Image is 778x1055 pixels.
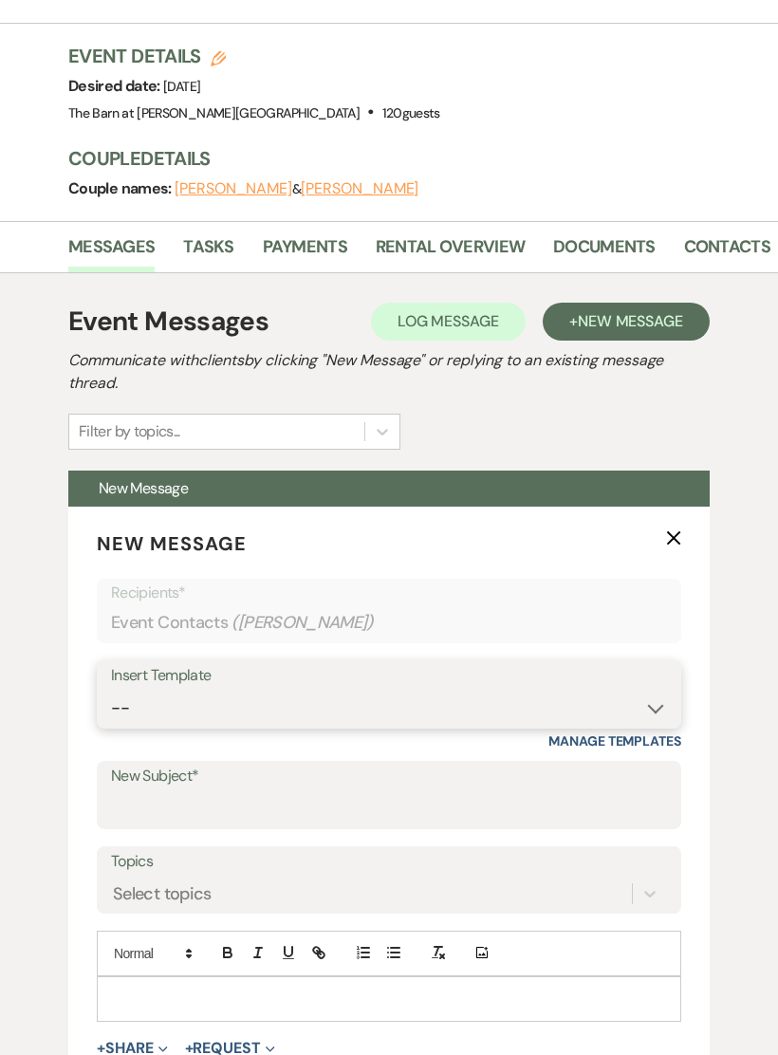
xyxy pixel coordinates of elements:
[99,479,188,499] span: New Message
[113,881,212,907] div: Select topics
[68,303,269,342] h1: Event Messages
[371,304,526,342] button: Log Message
[175,181,418,198] span: &
[111,663,667,691] div: Insert Template
[111,764,667,791] label: New Subject*
[111,605,667,642] div: Event Contacts
[79,421,180,444] div: Filter by topics...
[684,234,770,273] a: Contacts
[163,79,200,96] span: [DATE]
[111,582,667,606] p: Recipients*
[68,77,163,97] span: Desired date:
[382,105,440,122] span: 120 guests
[68,234,155,273] a: Messages
[68,146,759,173] h3: Couple Details
[111,849,667,877] label: Topics
[398,312,499,332] span: Log Message
[68,179,175,199] span: Couple names:
[232,611,374,637] span: ( [PERSON_NAME] )
[376,234,525,273] a: Rental Overview
[68,350,710,396] h2: Communicate with clients by clicking "New Message" or replying to an existing message thread.
[543,304,710,342] button: +New Message
[548,733,681,750] a: Manage Templates
[175,182,292,197] button: [PERSON_NAME]
[68,44,440,70] h3: Event Details
[263,234,347,273] a: Payments
[183,234,233,273] a: Tasks
[68,105,360,122] span: The Barn at [PERSON_NAME][GEOGRAPHIC_DATA]
[553,234,656,273] a: Documents
[301,182,418,197] button: [PERSON_NAME]
[97,532,247,557] span: New Message
[578,312,683,332] span: New Message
